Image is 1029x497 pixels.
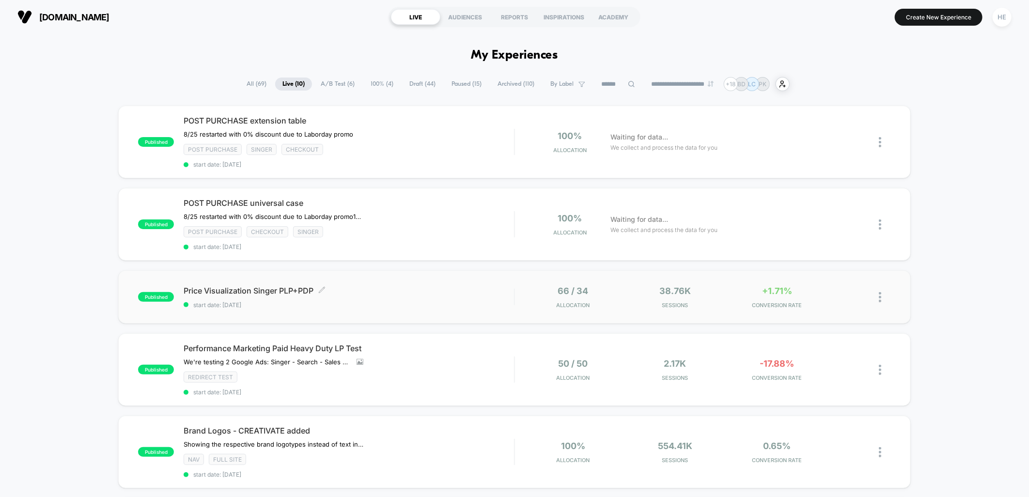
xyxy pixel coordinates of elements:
[313,78,362,91] span: A/B Test ( 6 )
[440,9,490,25] div: AUDIENCES
[138,365,174,374] span: published
[553,229,587,236] span: Allocation
[184,426,514,435] span: Brand Logos - CREATIVATE added
[17,10,32,24] img: Visually logo
[764,441,791,451] span: 0.65%
[626,302,724,309] span: Sessions
[239,78,274,91] span: All ( 69 )
[184,471,514,478] span: start date: [DATE]
[471,48,558,62] h1: My Experiences
[664,358,686,369] span: 2.17k
[247,144,277,155] span: Singer
[138,447,174,457] span: published
[209,454,246,465] span: Full site
[879,292,881,302] img: close
[184,286,514,295] span: Price Visualization Singer PLP+PDP
[990,7,1014,27] button: HE
[737,80,746,88] p: BD
[558,286,589,296] span: 66 / 34
[39,12,109,22] span: [DOMAIN_NAME]
[550,80,574,88] span: By Label
[444,78,489,91] span: Paused ( 15 )
[275,78,312,91] span: Live ( 10 )
[184,301,514,309] span: start date: [DATE]
[281,144,323,155] span: checkout
[611,214,669,225] span: Waiting for data...
[184,144,242,155] span: Post Purchase
[184,226,242,237] span: Post Purchase
[184,198,514,208] span: POST PURCHASE universal case
[659,286,691,296] span: 38.76k
[879,219,881,230] img: close
[762,286,792,296] span: +1.71%
[589,9,638,25] div: ACADEMY
[879,365,881,375] img: close
[557,302,590,309] span: Allocation
[184,116,514,125] span: POST PURCHASE extension table
[558,213,582,223] span: 100%
[626,374,724,381] span: Sessions
[879,447,881,457] img: close
[748,80,756,88] p: LC
[184,440,363,448] span: Showing the respective brand logotypes instead of text in tabs
[729,374,826,381] span: CONVERSION RATE
[729,457,826,464] span: CONVERSION RATE
[15,9,112,25] button: [DOMAIN_NAME]
[993,8,1012,27] div: HE
[611,225,718,234] span: We collect and process the data for you
[611,132,669,142] span: Waiting for data...
[759,80,767,88] p: PK
[490,9,539,25] div: REPORTS
[184,213,363,220] span: 8/25 restarted with 0% discount due to Laborday promo10% off 6% CR8/15 restarted to incl all top ...
[184,130,353,138] span: 8/25 restarted with 0% discount due to Laborday promo
[557,457,590,464] span: Allocation
[138,292,174,302] span: published
[557,374,590,381] span: Allocation
[184,388,514,396] span: start date: [DATE]
[558,131,582,141] span: 100%
[402,78,443,91] span: Draft ( 44 )
[729,302,826,309] span: CONVERSION RATE
[724,77,738,91] div: + 18
[553,147,587,154] span: Allocation
[708,81,714,87] img: end
[561,441,585,451] span: 100%
[184,161,514,168] span: start date: [DATE]
[559,358,588,369] span: 50 / 50
[184,358,349,366] span: We're testing 2 Google Ads: Singer - Search - Sales - Heavy Duty - Nonbrand and SINGER - PMax - H...
[611,143,718,152] span: We collect and process the data for you
[626,457,724,464] span: Sessions
[184,454,204,465] span: NAV
[363,78,401,91] span: 100% ( 4 )
[293,226,323,237] span: Singer
[184,372,237,383] span: Redirect Test
[895,9,982,26] button: Create New Experience
[658,441,692,451] span: 554.41k
[879,137,881,147] img: close
[247,226,288,237] span: checkout
[138,137,174,147] span: published
[391,9,440,25] div: LIVE
[539,9,589,25] div: INSPIRATIONS
[138,219,174,229] span: published
[184,343,514,353] span: Performance Marketing Paid Heavy Duty LP Test
[184,243,514,250] span: start date: [DATE]
[760,358,795,369] span: -17.88%
[490,78,542,91] span: Archived ( 110 )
